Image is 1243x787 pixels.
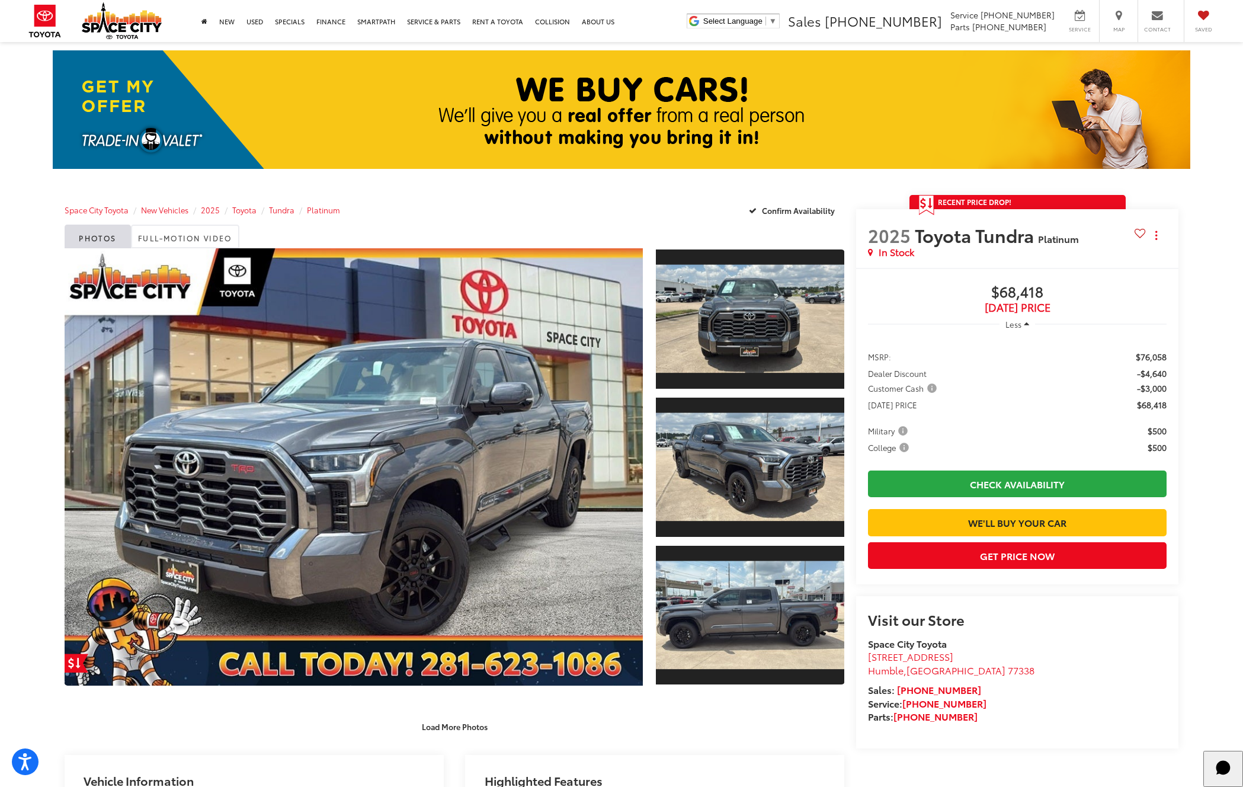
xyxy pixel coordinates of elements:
span: Saved [1190,25,1216,33]
span: Toyota Tundra [915,222,1038,248]
strong: Service: [868,696,986,710]
a: Expand Photo 3 [656,545,844,686]
span: Dealer Discount [868,367,927,379]
span: [STREET_ADDRESS] [868,650,953,663]
a: Get Price Drop Alert Recent Price Drop! [909,195,1126,209]
span: $68,418 [868,284,1167,302]
span: Map [1106,25,1132,33]
span: Humble [868,663,904,677]
span: Service [950,9,978,21]
a: Get Price Drop Alert [65,654,88,673]
span: Parts [950,21,970,33]
strong: Space City Toyota [868,636,947,650]
svg: Start Chat [1208,753,1239,783]
span: Confirm Availability [762,205,835,216]
a: New Vehicles [141,204,188,215]
span: [DATE] PRICE [868,399,917,411]
h2: Vehicle Information [84,774,194,787]
span: In Stock [879,245,914,259]
a: [PHONE_NUMBER] [897,683,981,696]
h2: Highlighted Features [485,774,603,787]
button: College [868,442,913,453]
span: -$3,000 [1137,382,1167,394]
span: $68,418 [1137,399,1167,411]
img: 2025 Toyota Tundra Platinum [59,246,648,688]
img: 2025 Toyota Tundra Platinum [653,265,846,373]
img: What's Your Car Worth? | Space City Toyota in Humble TX [53,50,1190,169]
a: Expand Photo 1 [656,248,844,390]
a: Toyota [232,204,257,215]
a: Platinum [307,204,340,215]
button: Get Price Now [868,542,1167,569]
a: [STREET_ADDRESS] Humble,[GEOGRAPHIC_DATA] 77338 [868,650,1034,677]
a: Photos [65,225,131,248]
button: Load More Photos [414,716,496,737]
span: Get Price Drop Alert [919,195,934,215]
span: dropdown dots [1155,231,1157,240]
img: Space City Toyota [82,2,162,39]
img: 2025 Toyota Tundra Platinum [653,413,846,522]
span: ▼ [769,17,777,25]
span: [GEOGRAPHIC_DATA] [906,663,1005,677]
button: Military [868,425,912,437]
strong: Parts: [868,709,978,723]
a: Full-Motion Video [131,225,239,248]
span: Select Language [703,17,763,25]
span: Customer Cash [868,382,939,394]
span: -$4,640 [1137,367,1167,379]
button: Less [999,313,1035,335]
button: Confirm Availability [742,200,845,220]
span: $500 [1148,442,1167,453]
span: , [868,663,1034,677]
span: $76,058 [1136,351,1167,363]
button: Customer Cash [868,382,941,394]
a: Check Availability [868,471,1167,497]
span: Recent Price Drop! [938,197,1011,207]
a: 2025 [201,204,220,215]
span: Less [1005,319,1021,329]
a: [PHONE_NUMBER] [893,709,978,723]
a: Tundra [269,204,294,215]
a: We'll Buy Your Car [868,509,1167,536]
span: Contact [1144,25,1171,33]
span: Service [1066,25,1093,33]
span: Sales: [868,683,895,696]
span: 2025 [868,222,911,248]
span: 77338 [1008,663,1034,677]
span: $500 [1148,425,1167,437]
span: MSRP: [868,351,891,363]
span: Sales [788,11,821,30]
span: ​ [765,17,766,25]
span: [PHONE_NUMBER] [972,21,1046,33]
img: 2025 Toyota Tundra Platinum [653,561,846,670]
a: [PHONE_NUMBER] [902,696,986,710]
span: Military [868,425,910,437]
span: [PHONE_NUMBER] [981,9,1055,21]
span: [PHONE_NUMBER] [825,11,942,30]
a: Space City Toyota [65,204,129,215]
a: Expand Photo 0 [65,248,643,686]
button: Actions [1146,225,1167,245]
a: Expand Photo 2 [656,396,844,538]
span: Platinum [1038,232,1079,245]
span: College [868,442,911,453]
h2: Visit our Store [868,612,1167,627]
a: Select Language​ [703,17,777,25]
span: [DATE] Price [868,302,1167,313]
